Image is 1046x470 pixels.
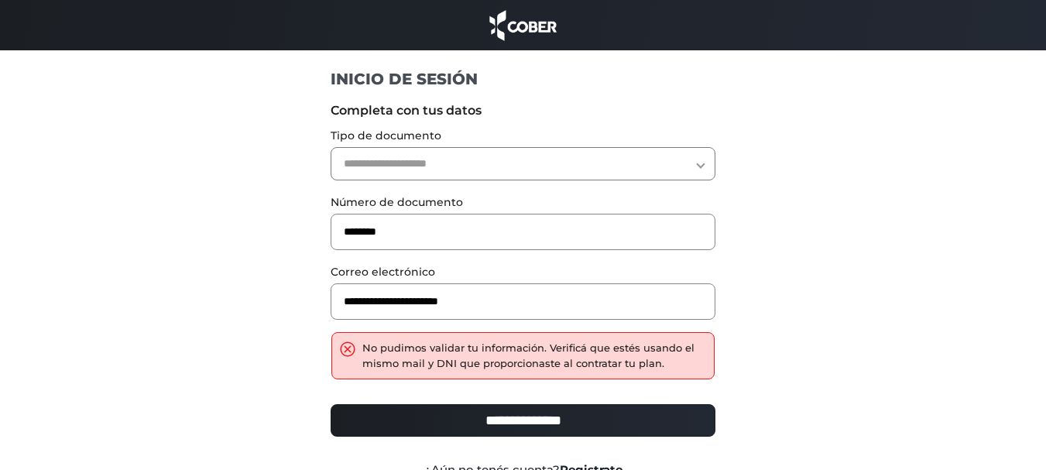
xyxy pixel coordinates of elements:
[362,341,706,371] div: No pudimos validar tu información. Verificá que estés usando el mismo mail y DNI que proporcionas...
[331,128,715,144] label: Tipo de documento
[331,194,715,211] label: Número de documento
[485,8,561,43] img: cober_marca.png
[331,264,715,280] label: Correo electrónico
[331,101,715,120] label: Completa con tus datos
[331,69,715,89] h1: INICIO DE SESIÓN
